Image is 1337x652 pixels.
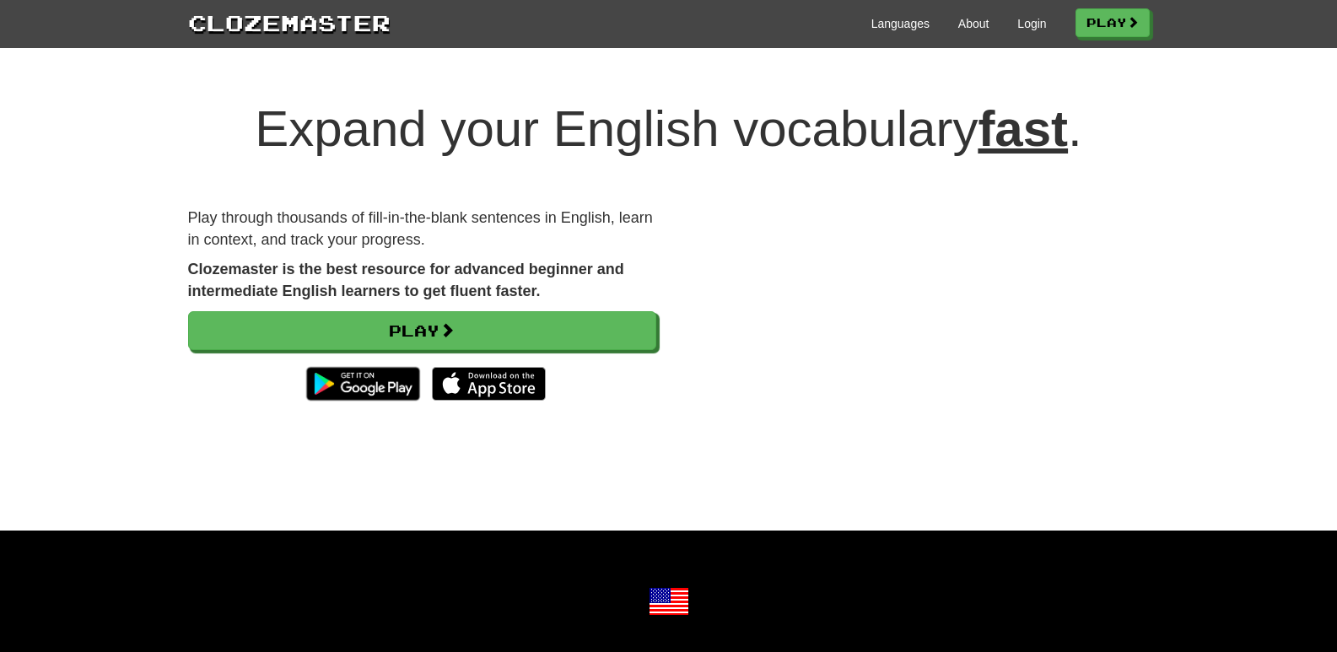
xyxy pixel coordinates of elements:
[432,367,546,401] img: Download_on_the_App_Store_Badge_US-UK_135x40-25178aeef6eb6b83b96f5f2d004eda3bffbb37122de64afbaef7...
[188,207,656,251] p: Play through thousands of fill-in-the-blank sentences in English, learn in context, and track you...
[298,358,429,409] img: Get it on Google Play
[188,311,656,350] a: Play
[1076,8,1150,37] a: Play
[978,100,1068,157] u: fast
[188,7,391,38] a: Clozemaster
[188,101,1150,157] h1: Expand your English vocabulary .
[871,15,930,32] a: Languages
[958,15,989,32] a: About
[188,261,624,299] strong: Clozemaster is the best resource for advanced beginner and intermediate English learners to get f...
[1017,15,1046,32] a: Login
